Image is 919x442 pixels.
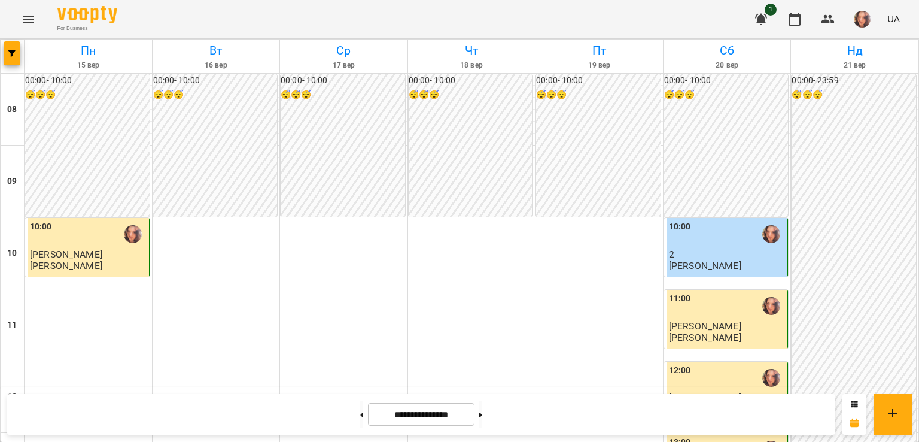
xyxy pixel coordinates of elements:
label: 12:00 [669,364,691,377]
h6: 😴😴😴 [792,89,916,102]
label: 10:00 [30,220,52,234]
button: Menu [14,5,43,34]
img: cfe422caa3e058dc8b0c651b3371aa37.jpeg [854,11,871,28]
h6: 😴😴😴 [25,89,150,102]
h6: 21 вер [793,60,917,71]
h6: 10 [7,247,17,260]
p: [PERSON_NAME] [30,261,102,271]
h6: Пн [26,41,150,60]
h6: 08 [7,103,17,116]
h6: 00:00 - 23:59 [792,74,916,87]
h6: Чт [410,41,534,60]
img: Яна Гончар [762,297,780,315]
h6: 😴😴😴 [536,89,661,102]
p: [PERSON_NAME] [669,332,741,343]
img: Яна Гончар [762,225,780,243]
h6: Вт [154,41,278,60]
h6: Нд [793,41,917,60]
span: [PERSON_NAME] [30,249,102,260]
h6: 20 вер [665,60,789,71]
button: UA [883,8,905,30]
h6: 16 вер [154,60,278,71]
h6: 19 вер [537,60,661,71]
h6: 😴😴😴 [409,89,533,102]
p: 2 [669,249,786,259]
h6: 😴😴😴 [281,89,405,102]
h6: 😴😴😴 [664,89,789,102]
h6: 09 [7,175,17,188]
label: 10:00 [669,220,691,234]
h6: 00:00 - 10:00 [536,74,661,87]
span: 1 [765,4,777,16]
span: [PERSON_NAME] [669,320,741,332]
h6: 15 вер [26,60,150,71]
h6: 18 вер [410,60,534,71]
p: [PERSON_NAME] [669,261,741,271]
span: For Business [57,25,117,32]
h6: 😴😴😴 [153,89,278,102]
h6: 00:00 - 10:00 [281,74,405,87]
h6: 00:00 - 10:00 [409,74,533,87]
label: 11:00 [669,292,691,305]
h6: Сб [665,41,789,60]
h6: Ср [282,41,406,60]
h6: 00:00 - 10:00 [25,74,150,87]
h6: 00:00 - 10:00 [153,74,278,87]
h6: 11 [7,319,17,332]
img: Voopty Logo [57,6,117,23]
h6: Пт [537,41,661,60]
span: UA [887,13,900,25]
img: Яна Гончар [762,369,780,387]
img: Яна Гончар [124,225,142,243]
h6: 17 вер [282,60,406,71]
h6: 00:00 - 10:00 [664,74,789,87]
